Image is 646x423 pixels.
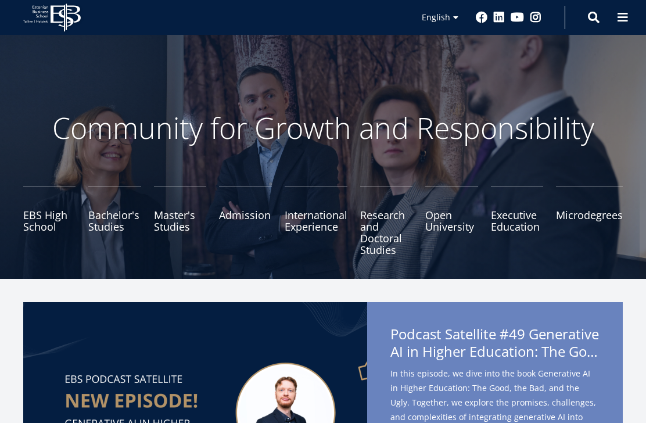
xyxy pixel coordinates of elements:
[360,186,412,256] a: Research and Doctoral Studies
[556,186,623,256] a: Microdegrees
[285,186,347,256] a: International Experience
[493,12,505,23] a: Linkedin
[88,186,141,256] a: Bachelor's Studies
[154,186,206,256] a: Master's Studies
[530,12,541,23] a: Instagram
[511,12,524,23] a: Youtube
[23,110,623,145] p: Community for Growth and Responsibility
[23,186,76,256] a: EBS High School
[219,186,271,256] a: Admission
[425,186,478,256] a: Open University
[390,325,600,364] span: Podcast Satellite #49 Generative
[390,343,600,360] span: AI in Higher Education: The Good, the Bad, and the Ugly
[491,186,543,256] a: Executive Education
[476,12,487,23] a: Facebook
